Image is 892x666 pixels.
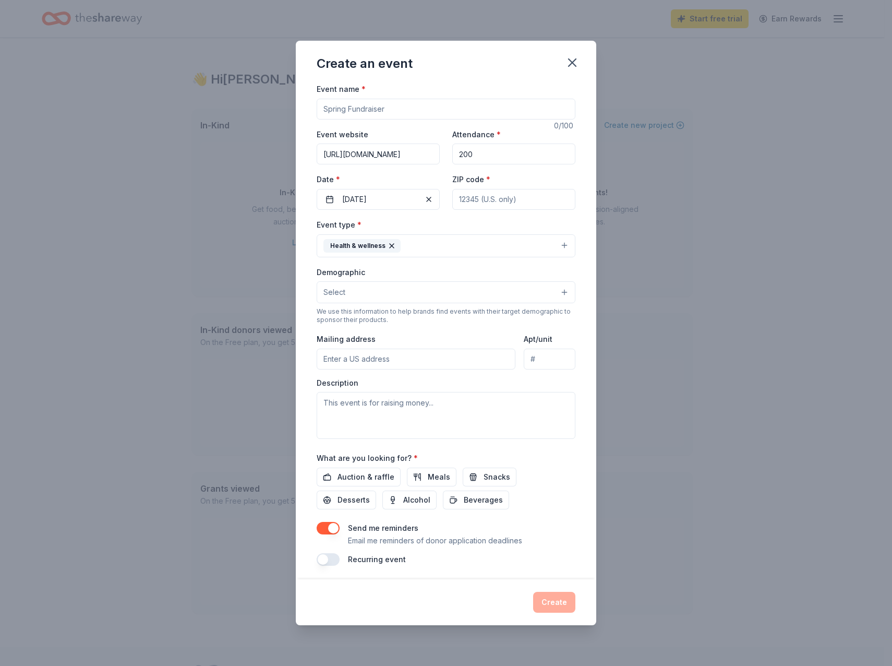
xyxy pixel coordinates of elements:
button: Health & wellness [317,234,575,257]
button: Auction & raffle [317,468,401,486]
input: # [524,349,575,370]
label: Event name [317,84,366,94]
label: Mailing address [317,334,376,344]
div: Health & wellness [323,239,401,253]
span: Snacks [484,471,510,483]
span: Desserts [337,494,370,506]
label: What are you looking for? [317,453,418,463]
button: [DATE] [317,189,440,210]
span: Beverages [464,494,503,506]
label: ZIP code [452,174,490,185]
p: Email me reminders of donor application deadlines [348,534,522,547]
label: Apt/unit [524,334,552,344]
button: Select [317,281,575,303]
button: Snacks [463,468,516,486]
label: Send me reminders [348,524,418,532]
label: Attendance [452,129,501,140]
input: 20 [452,144,575,164]
div: We use this information to help brands find events with their target demographic to sponsor their... [317,307,575,324]
label: Description [317,378,358,388]
label: Recurring event [348,555,406,564]
button: Meals [407,468,456,486]
span: Select [323,286,345,299]
span: Meals [428,471,450,483]
button: Beverages [443,491,509,509]
button: Alcohol [382,491,437,509]
span: Alcohol [403,494,430,506]
input: Enter a US address [317,349,515,370]
input: 12345 (U.S. only) [452,189,575,210]
span: Auction & raffle [337,471,394,483]
div: Create an event [317,55,413,72]
label: Demographic [317,267,365,278]
label: Date [317,174,440,185]
label: Event website [317,129,368,140]
input: https://www... [317,144,440,164]
label: Event type [317,220,361,230]
button: Desserts [317,491,376,509]
div: 0 /100 [554,120,575,132]
input: Spring Fundraiser [317,99,575,120]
